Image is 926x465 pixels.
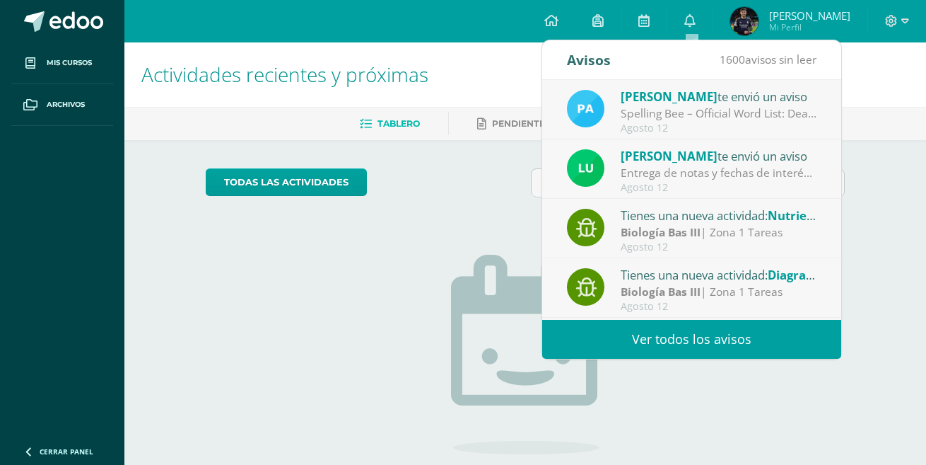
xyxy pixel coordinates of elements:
[621,148,717,164] span: [PERSON_NAME]
[768,267,872,283] span: Diagrama de flujo
[567,40,611,79] div: Avisos
[720,52,816,67] span: avisos sin leer
[621,284,817,300] div: | Zona 1 Tareas
[542,320,841,359] a: Ver todos los avisos
[730,7,758,35] img: a65422c92628302c9dd10201bcb39319.png
[621,105,817,122] div: Spelling Bee – Official Word List: Dear Students, Attached you will find the official word list f...
[206,168,367,196] a: todas las Actividades
[477,113,613,135] a: Pendientes de entrega
[11,84,113,126] a: Archivos
[621,284,701,299] strong: Biología Bas III
[47,57,92,69] span: Mis cursos
[47,99,85,110] span: Archivos
[451,255,599,454] img: no_activities.png
[141,61,428,88] span: Actividades recientes y próximas
[360,113,420,135] a: Tablero
[621,182,817,194] div: Agosto 12
[492,118,613,129] span: Pendientes de entrega
[621,122,817,134] div: Agosto 12
[377,118,420,129] span: Tablero
[621,87,817,105] div: te envió un aviso
[769,8,850,23] span: [PERSON_NAME]
[720,52,745,67] span: 1600
[621,301,817,313] div: Agosto 12
[621,224,701,240] strong: Biología Bas III
[621,224,817,241] div: | Zona 1 Tareas
[11,42,113,84] a: Mis cursos
[621,265,817,284] div: Tienes una nueva actividad:
[532,169,845,197] input: Busca una actividad próxima aquí...
[621,206,817,224] div: Tienes una nueva actividad:
[621,147,817,165] div: te envió un aviso
[621,88,717,105] span: [PERSON_NAME]
[567,90,604,127] img: 16d00d6a61aad0e8a558f8de8df831eb.png
[621,241,817,253] div: Agosto 12
[769,21,850,33] span: Mi Perfil
[621,165,817,181] div: Entrega de notas y fechas de interés: Buenos días estimada comunidad. Espero que se encuentren mu...
[567,149,604,187] img: 54f82b4972d4d37a72c9d8d1d5f4dac6.png
[40,447,93,457] span: Cerrar panel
